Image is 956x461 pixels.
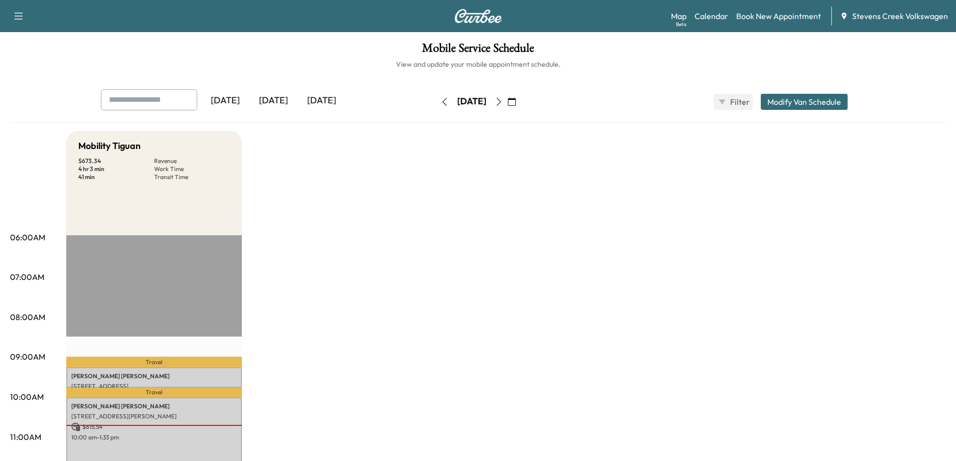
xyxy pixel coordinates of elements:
[78,173,154,181] p: 41 min
[852,10,948,22] span: Stevens Creek Volkswagen
[730,96,748,108] span: Filter
[457,95,486,108] div: [DATE]
[71,422,237,431] p: $ 615.54
[736,10,821,22] a: Book New Appointment
[676,21,687,28] div: Beta
[714,94,753,110] button: Filter
[454,9,502,23] img: Curbee Logo
[71,372,237,380] p: [PERSON_NAME] [PERSON_NAME]
[78,139,141,153] h5: Mobility Tiguan
[78,157,154,165] p: $ 673.34
[10,59,946,69] h6: View and update your mobile appointment schedule.
[10,351,45,363] p: 09:00AM
[10,311,45,323] p: 08:00AM
[10,271,44,283] p: 07:00AM
[154,165,230,173] p: Work Time
[154,157,230,165] p: Revenue
[10,42,946,59] h1: Mobile Service Schedule
[71,402,237,410] p: [PERSON_NAME] [PERSON_NAME]
[298,89,346,112] div: [DATE]
[249,89,298,112] div: [DATE]
[78,165,154,173] p: 4 hr 3 min
[201,89,249,112] div: [DATE]
[761,94,848,110] button: Modify Van Schedule
[695,10,728,22] a: Calendar
[10,431,41,443] p: 11:00AM
[66,357,242,368] p: Travel
[154,173,230,181] p: Transit Time
[10,391,44,403] p: 10:00AM
[71,382,237,390] p: [STREET_ADDRESS]
[71,412,237,420] p: [STREET_ADDRESS][PERSON_NAME]
[71,433,237,441] p: 10:00 am - 1:33 pm
[10,231,45,243] p: 06:00AM
[671,10,687,22] a: MapBeta
[66,388,242,397] p: Travel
